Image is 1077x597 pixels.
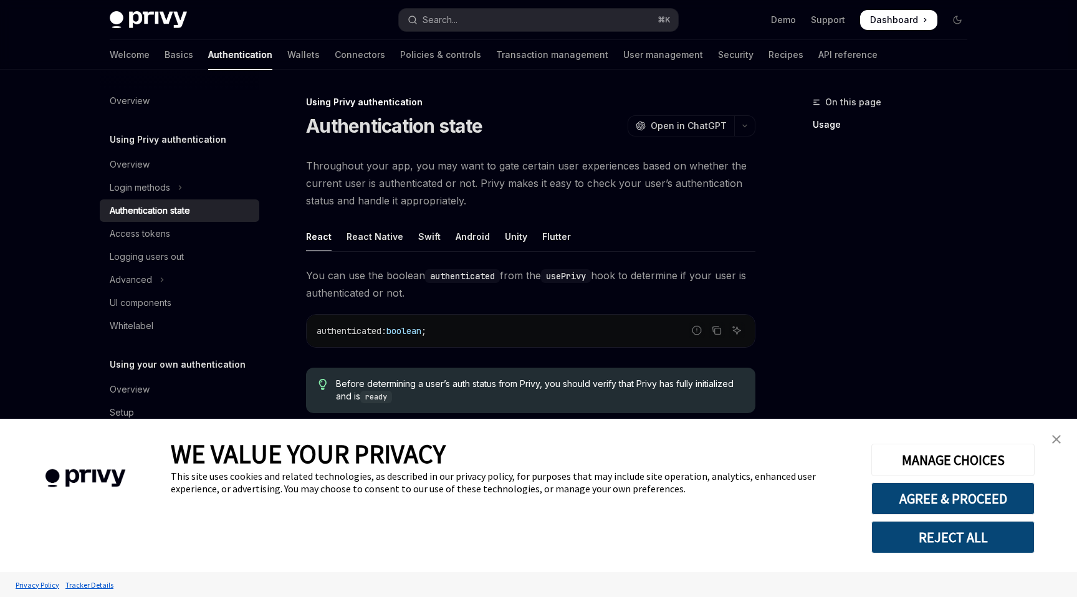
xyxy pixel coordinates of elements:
[100,378,259,401] a: Overview
[870,14,918,26] span: Dashboard
[658,15,671,25] span: ⌘ K
[110,157,150,172] div: Overview
[709,322,725,338] button: Copy the contents from the code block
[110,203,190,218] div: Authentication state
[317,325,381,337] span: authenticated
[421,325,426,337] span: ;
[110,132,226,147] h5: Using Privy authentication
[100,90,259,112] a: Overview
[62,574,117,596] a: Tracker Details
[318,379,327,390] svg: Tip
[947,10,967,30] button: Toggle dark mode
[1044,427,1069,452] a: close banner
[400,40,481,70] a: Policies & controls
[505,222,527,251] div: Unity
[423,12,457,27] div: Search...
[871,444,1035,476] button: MANAGE CHOICES
[628,115,734,136] button: Open in ChatGPT
[1052,435,1061,444] img: close banner
[418,222,441,251] div: Swift
[541,269,591,283] code: usePrivy
[456,222,490,251] div: Android
[110,405,134,420] div: Setup
[110,93,150,108] div: Overview
[425,269,500,283] code: authenticated
[12,574,62,596] a: Privacy Policy
[347,222,403,251] div: React Native
[381,325,386,337] span: :
[813,115,977,135] a: Usage
[306,267,755,302] span: You can use the boolean from the hook to determine if your user is authenticated or not.
[287,40,320,70] a: Wallets
[623,40,703,70] a: User management
[100,315,259,337] a: Whitelabel
[336,378,743,403] span: Before determining a user’s auth status from Privy, you should verify that Privy has fully initia...
[171,470,853,495] div: This site uses cookies and related technologies, as described in our privacy policy, for purposes...
[360,391,392,403] code: ready
[651,120,727,132] span: Open in ChatGPT
[100,222,259,245] a: Access tokens
[100,199,259,222] a: Authentication state
[110,40,150,70] a: Welcome
[306,96,755,108] div: Using Privy authentication
[306,222,332,251] div: React
[100,176,259,199] button: Toggle Login methods section
[399,9,678,31] button: Open search
[818,40,878,70] a: API reference
[100,246,259,268] a: Logging users out
[860,10,937,30] a: Dashboard
[110,272,152,287] div: Advanced
[100,292,259,314] a: UI components
[110,226,170,241] div: Access tokens
[335,40,385,70] a: Connectors
[110,295,171,310] div: UI components
[19,451,152,505] img: company logo
[689,322,705,338] button: Report incorrect code
[110,11,187,29] img: dark logo
[100,153,259,176] a: Overview
[718,40,754,70] a: Security
[110,357,246,372] h5: Using your own authentication
[110,180,170,195] div: Login methods
[171,437,446,470] span: WE VALUE YOUR PRIVACY
[542,222,571,251] div: Flutter
[306,115,482,137] h1: Authentication state
[110,382,150,397] div: Overview
[100,401,259,424] a: Setup
[165,40,193,70] a: Basics
[306,157,755,209] span: Throughout your app, you may want to gate certain user experiences based on whether the current u...
[208,40,272,70] a: Authentication
[871,482,1035,515] button: AGREE & PROCEED
[871,521,1035,553] button: REJECT ALL
[825,95,881,110] span: On this page
[386,325,421,337] span: boolean
[771,14,796,26] a: Demo
[811,14,845,26] a: Support
[100,269,259,291] button: Toggle Advanced section
[768,40,803,70] a: Recipes
[110,249,184,264] div: Logging users out
[110,318,153,333] div: Whitelabel
[729,322,745,338] button: Ask AI
[496,40,608,70] a: Transaction management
